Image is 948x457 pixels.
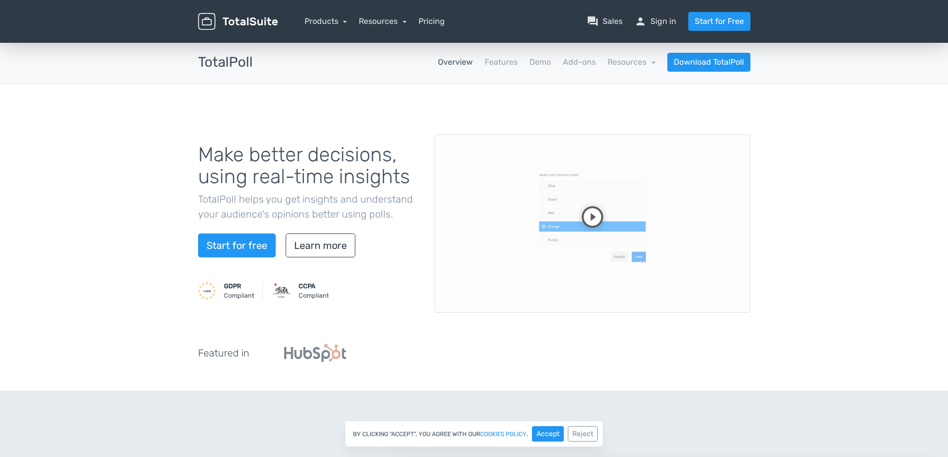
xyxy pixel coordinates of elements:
[608,57,655,67] a: Resources
[198,144,420,188] h1: Make better decisions, using real-time insights
[224,281,254,300] small: Compliant
[359,16,407,26] a: Resources
[480,431,527,437] a: cookies policy
[305,16,347,26] a: Products
[587,15,623,27] a: question_answerSales
[587,15,599,27] span: question_answer
[198,282,216,300] img: GDPR
[299,281,329,300] small: Compliant
[634,15,646,27] span: person
[438,56,473,68] a: Overview
[532,426,564,442] button: Accept
[286,233,355,257] a: Learn more
[419,15,445,27] a: Pricing
[667,53,750,72] a: Download TotalPoll
[529,56,551,68] a: Demo
[198,13,278,30] img: TotalSuite for WordPress
[688,12,750,31] a: Start for Free
[299,282,316,290] strong: CCPA
[224,282,241,290] strong: GDPR
[563,56,596,68] a: Add-ons
[485,56,518,68] a: Features
[198,192,420,222] p: TotalPoll helps you get insights and understand your audience's opinions better using polls.
[198,347,249,358] h5: Featured in
[273,282,291,300] img: CCPA
[198,233,276,257] a: Start for free
[198,55,253,70] h3: TotalPoll
[284,344,346,362] img: Hubspot
[345,421,603,447] div: By clicking "Accept", you agree with our .
[568,426,598,442] button: Reject
[634,15,676,27] a: personSign in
